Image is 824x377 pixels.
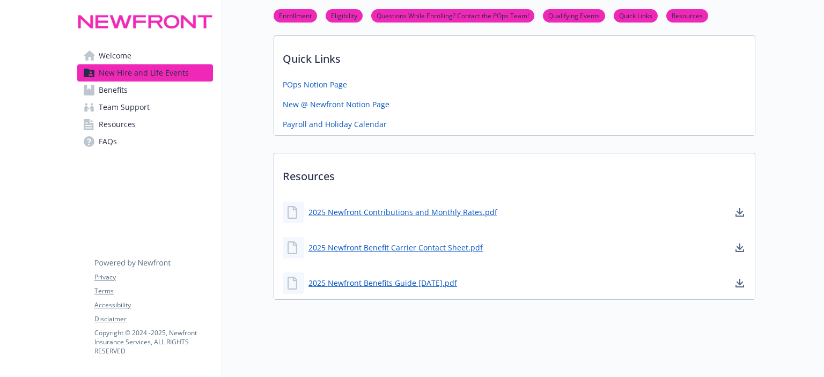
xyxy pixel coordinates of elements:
a: Disclaimer [94,314,212,324]
a: Team Support [77,99,213,116]
span: New Hire and Life Events [99,64,189,82]
p: Resources [274,153,755,193]
a: download document [733,277,746,290]
p: Copyright © 2024 - 2025 , Newfront Insurance Services, ALL RIGHTS RESERVED [94,328,212,356]
a: Quick Links [614,10,658,20]
a: Resources [77,116,213,133]
a: Benefits [77,82,213,99]
a: Accessibility [94,300,212,310]
span: Welcome [99,47,131,64]
a: POps Notion Page [283,79,347,90]
a: 2025 Newfront Benefits Guide [DATE].pdf [308,277,457,289]
a: FAQs [77,133,213,150]
a: New Hire and Life Events [77,64,213,82]
p: Quick Links [274,36,755,76]
span: Team Support [99,99,150,116]
a: download document [733,241,746,254]
a: download document [733,206,746,219]
a: Resources [666,10,708,20]
a: New @ Newfront Notion Page [283,99,389,110]
a: 2025 Newfront Contributions and Monthly Rates.pdf [308,206,497,218]
a: Payroll and Holiday Calendar [283,119,387,130]
span: Benefits [99,82,128,99]
a: Welcome [77,47,213,64]
span: FAQs [99,133,117,150]
a: Qualifying Events [543,10,605,20]
a: Terms [94,286,212,296]
a: Questions While Enrolling? Contact the POps Team! [371,10,534,20]
a: Eligibility [326,10,363,20]
a: 2025 Newfront Benefit Carrier Contact Sheet.pdf [308,242,483,253]
span: Resources [99,116,136,133]
a: Privacy [94,272,212,282]
a: Enrollment [274,10,317,20]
